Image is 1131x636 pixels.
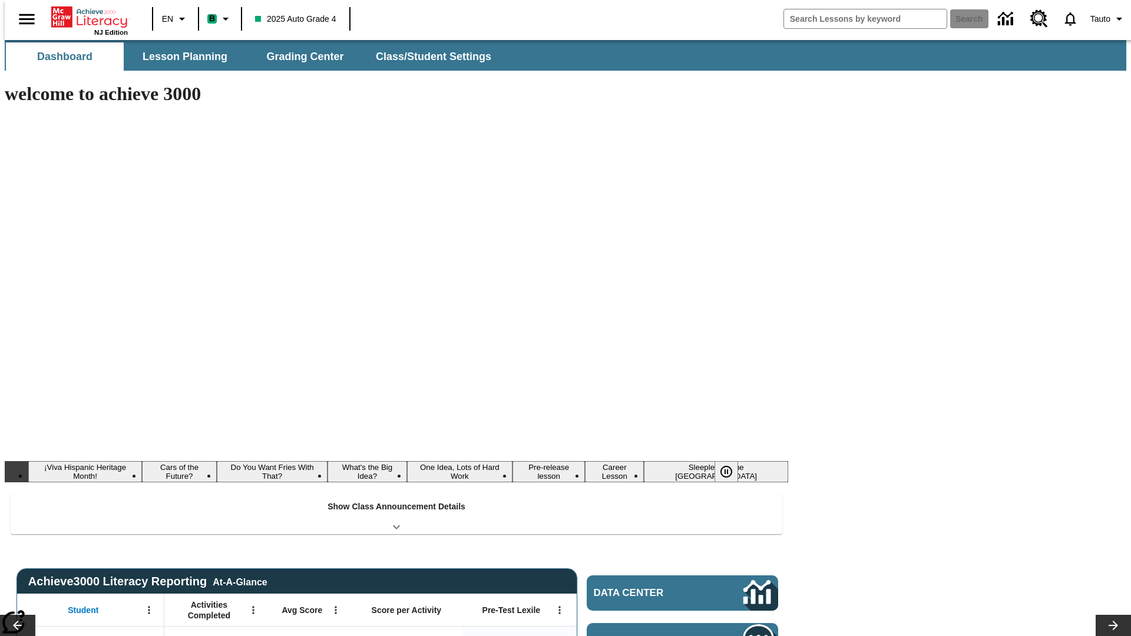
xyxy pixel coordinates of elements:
span: Student [68,605,98,615]
div: Show Class Announcement Details [11,493,782,534]
a: Notifications [1055,4,1086,34]
span: Pre-Test Lexile [482,605,541,615]
button: Pause [715,461,738,482]
button: Language: EN, Select a language [157,8,194,29]
button: Slide 3 Do You Want Fries With That? [217,461,328,482]
button: Class/Student Settings [366,42,501,71]
p: Show Class Announcement Details [328,501,465,513]
span: 2025 Auto Grade 4 [255,13,336,25]
button: Lesson carousel, Next [1096,615,1131,636]
button: Slide 4 What's the Big Idea? [328,461,406,482]
a: Resource Center, Will open in new tab [1023,3,1055,35]
button: Slide 5 One Idea, Lots of Hard Work [407,461,513,482]
button: Slide 7 Career Lesson [585,461,644,482]
span: Achieve3000 Literacy Reporting [28,575,267,588]
div: SubNavbar [5,40,1126,71]
button: Open side menu [9,2,44,37]
a: Data Center [991,3,1023,35]
a: Data Center [587,575,778,611]
input: search field [784,9,947,28]
h1: welcome to achieve 3000 [5,83,788,105]
span: Tauto [1090,13,1110,25]
span: Activities Completed [170,599,248,621]
button: Profile/Settings [1086,8,1131,29]
button: Slide 6 Pre-release lesson [512,461,585,482]
button: Slide 2 Cars of the Future? [142,461,217,482]
button: Boost Class color is mint green. Change class color [203,8,237,29]
span: Avg Score [282,605,322,615]
div: Home [51,4,128,36]
a: Home [51,5,128,29]
button: Open Menu [140,601,158,619]
button: Lesson Planning [126,42,244,71]
span: B [209,11,215,26]
button: Open Menu [551,601,568,619]
span: EN [162,13,173,25]
button: Dashboard [6,42,124,71]
button: Open Menu [244,601,262,619]
span: NJ Edition [94,29,128,36]
span: Data Center [594,587,704,599]
button: Slide 8 Sleepless in the Animal Kingdom [644,461,788,482]
button: Grading Center [246,42,364,71]
div: At-A-Glance [213,575,267,588]
div: Pause [715,461,750,482]
button: Open Menu [327,601,345,619]
span: Score per Activity [372,605,442,615]
div: SubNavbar [5,42,502,71]
button: Slide 1 ¡Viva Hispanic Heritage Month! [28,461,142,482]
